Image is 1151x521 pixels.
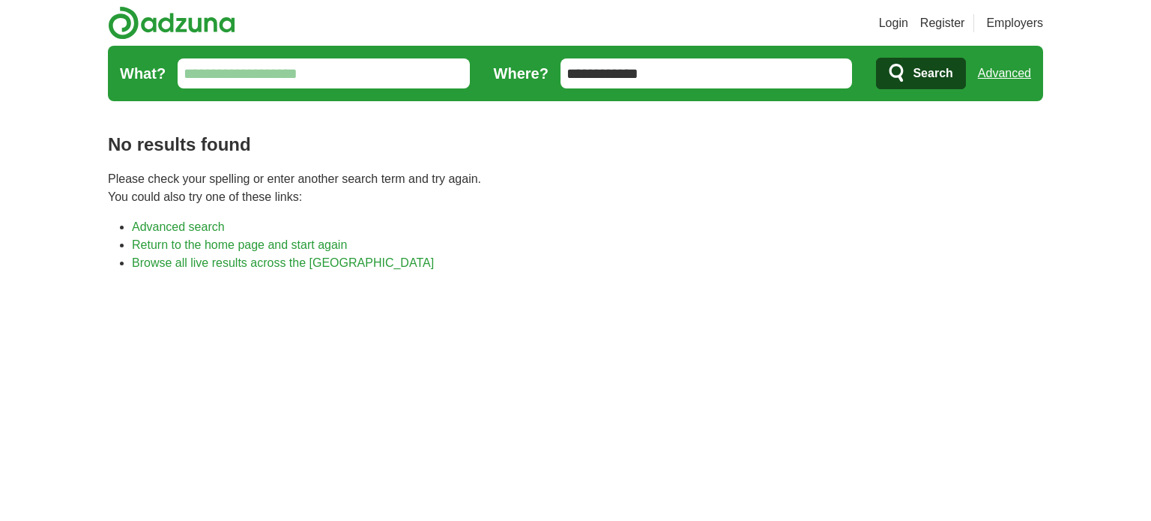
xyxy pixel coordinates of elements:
a: Employers [986,14,1043,32]
p: Please check your spelling or enter another search term and try again. You could also try one of ... [108,170,1043,206]
a: Advanced [978,58,1031,88]
h1: No results found [108,131,1043,158]
a: Advanced search [132,220,225,233]
label: What? [120,62,166,85]
a: Register [920,14,965,32]
label: Where? [494,62,549,85]
img: Adzuna logo [108,6,235,40]
a: Browse all live results across the [GEOGRAPHIC_DATA] [132,256,434,269]
a: Return to the home page and start again [132,238,347,251]
a: Login [879,14,908,32]
button: Search [876,58,965,89]
span: Search [913,58,952,88]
